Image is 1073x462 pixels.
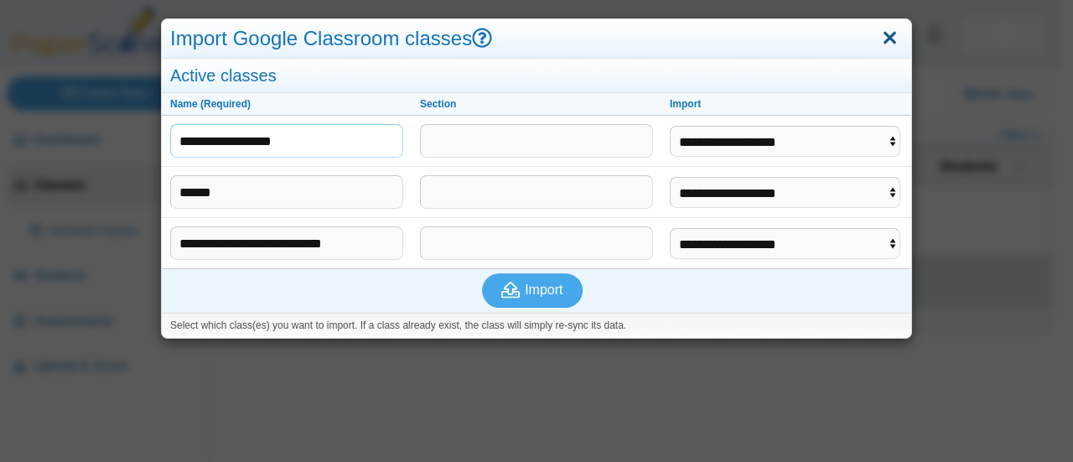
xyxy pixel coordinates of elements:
div: Select which class(es) you want to import. If a class already exist, the class will simply re-syn... [162,313,911,338]
button: Import [482,273,583,307]
th: Section [412,93,661,117]
th: Import [661,93,911,117]
div: Import Google Classroom classes [162,19,911,59]
span: Import [525,283,562,297]
a: Close [877,24,903,53]
th: Name (Required) [162,93,412,117]
div: Active classes [162,59,911,93]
